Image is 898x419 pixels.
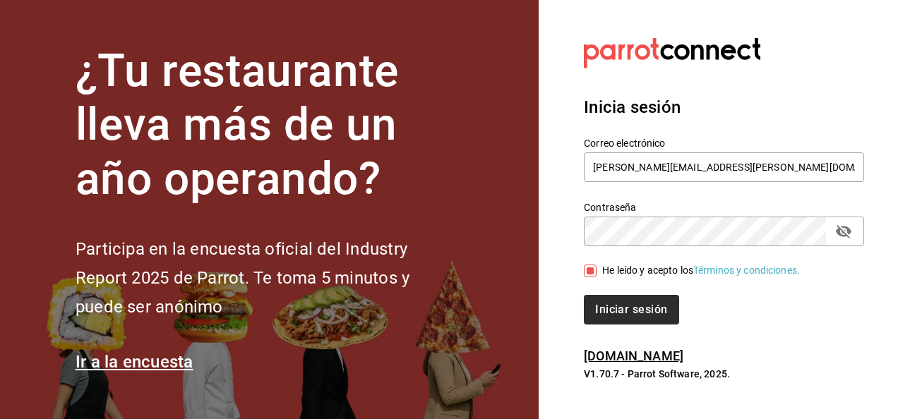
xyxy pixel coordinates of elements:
[584,152,864,182] input: Ingresa tu correo electrónico
[832,219,856,243] button: passwordField
[693,265,800,276] a: Términos y condiciones.
[584,202,864,212] label: Contraseña
[584,348,683,363] a: [DOMAIN_NAME]
[584,367,864,381] p: V1.70.7 - Parrot Software, 2025.
[76,44,457,207] h1: ¿Tu restaurante lleva más de un año operando?
[584,138,864,147] label: Correo electrónico
[584,295,678,324] button: Iniciar sesión
[76,235,457,321] h2: Participa en la encuesta oficial del Industry Report 2025 de Parrot. Te toma 5 minutos y puede se...
[584,95,864,120] h3: Inicia sesión
[76,352,193,372] a: Ir a la encuesta
[602,263,800,278] div: He leído y acepto los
